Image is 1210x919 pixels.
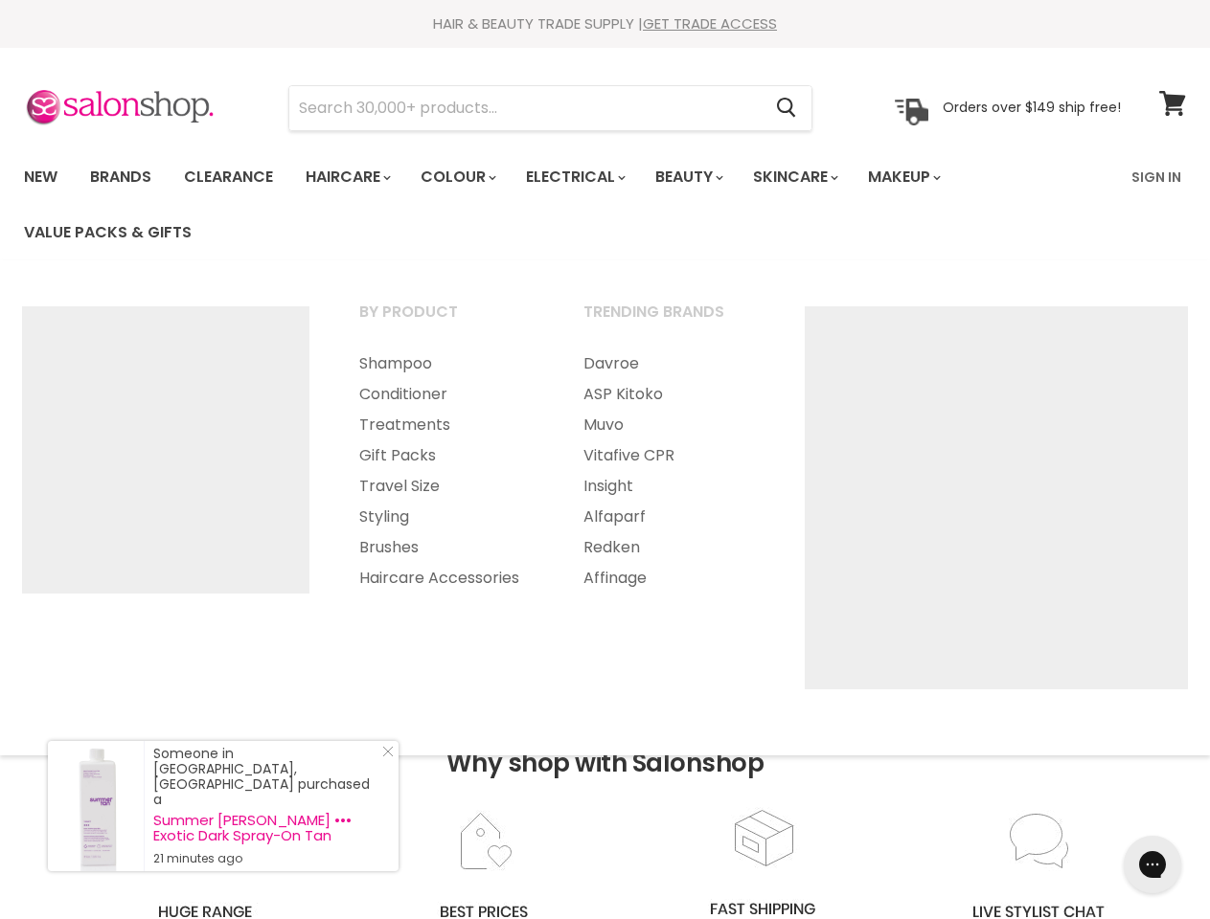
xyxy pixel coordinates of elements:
ul: Main menu [10,149,1120,260]
ul: Main menu [335,348,556,594]
a: Insight [559,471,780,502]
a: Alfaparf [559,502,780,532]
a: Brushes [335,532,556,563]
button: Search [761,86,811,130]
a: Trending Brands [559,297,780,345]
a: Visit product page [48,741,144,871]
a: Vitafive CPR [559,440,780,471]
a: Shampoo [335,348,556,379]
small: 21 minutes ago [153,851,379,866]
iframe: Gorgias live chat messenger [1114,829,1191,900]
a: Affinage [559,563,780,594]
a: Makeup [854,157,952,197]
a: ASP Kitoko [559,379,780,410]
a: Sign In [1120,157,1193,197]
form: Product [288,85,812,131]
a: Gift Packs [335,440,556,471]
a: Travel Size [335,471,556,502]
a: Conditioner [335,379,556,410]
a: GET TRADE ACCESS [643,13,777,34]
a: Beauty [641,157,735,197]
input: Search [289,86,761,130]
a: Brands [76,157,166,197]
a: Muvo [559,410,780,440]
a: Electrical [512,157,637,197]
a: Close Notification [375,746,394,765]
a: By Product [335,297,556,345]
a: Haircare Accessories [335,563,556,594]
a: Summer [PERSON_NAME] ••• Exotic Dark Spray-On Tan [153,813,379,843]
a: Value Packs & Gifts [10,213,206,253]
a: Haircare [291,157,402,197]
a: Davroe [559,348,780,379]
a: Treatments [335,410,556,440]
a: Redken [559,532,780,563]
a: Clearance [170,157,287,197]
a: Skincare [739,157,850,197]
svg: Close Icon [382,746,394,757]
a: New [10,157,72,197]
div: Someone in [GEOGRAPHIC_DATA], [GEOGRAPHIC_DATA] purchased a [153,746,379,866]
a: Styling [335,502,556,532]
ul: Main menu [559,348,780,594]
p: Orders over $149 ship free! [943,99,1121,116]
a: Colour [406,157,508,197]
